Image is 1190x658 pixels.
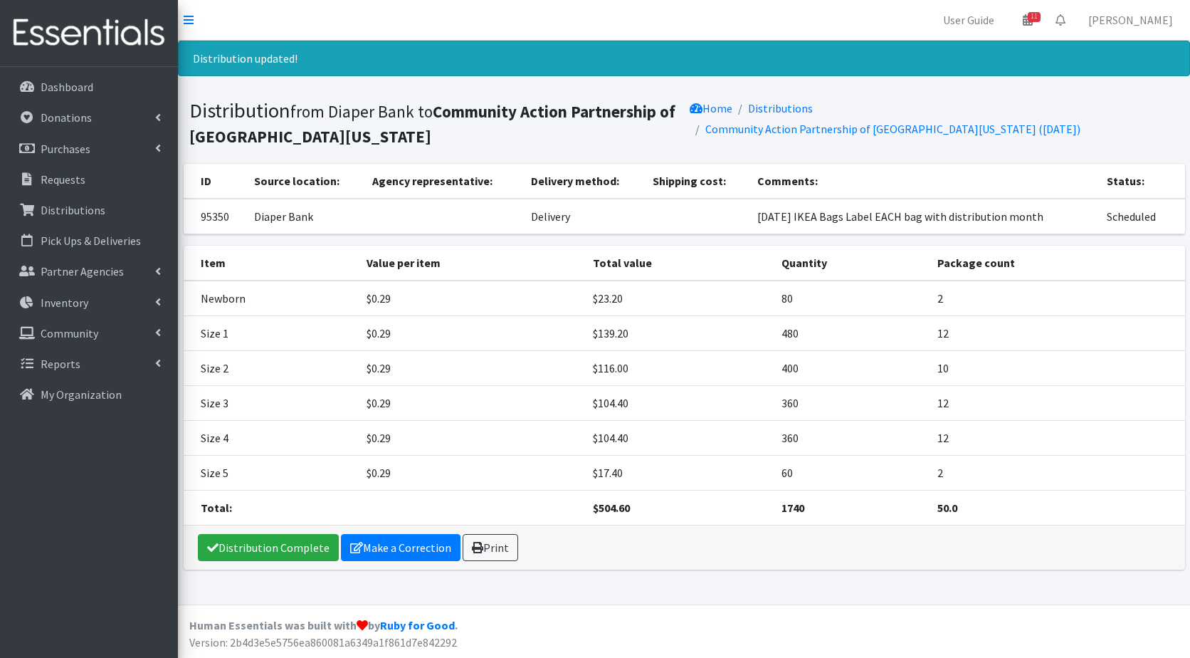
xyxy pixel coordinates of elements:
[1098,164,1184,199] th: Status:
[929,456,1185,491] td: 2
[358,421,584,456] td: $0.29
[929,246,1185,281] th: Package count
[937,501,957,515] strong: 50.0
[358,456,584,491] td: $0.29
[6,73,172,101] a: Dashboard
[178,41,1190,76] div: Distribution updated!
[364,164,522,199] th: Agency representative:
[184,351,359,386] td: Size 2
[584,421,774,456] td: $104.40
[929,386,1185,421] td: 12
[6,196,172,224] a: Distributions
[184,421,359,456] td: Size 4
[41,357,80,371] p: Reports
[773,456,928,491] td: 60
[6,319,172,348] a: Community
[6,350,172,378] a: Reports
[41,172,85,187] p: Requests
[1011,6,1044,34] a: 11
[644,164,749,199] th: Shipping cost:
[522,164,644,199] th: Delivery method:
[748,101,813,115] a: Distributions
[341,534,460,561] a: Make a Correction
[184,386,359,421] td: Size 3
[1098,199,1184,234] td: Scheduled
[189,101,675,147] b: Community Action Partnership of [GEOGRAPHIC_DATA][US_STATE]
[690,101,732,115] a: Home
[41,387,122,402] p: My Organization
[189,98,679,147] h1: Distribution
[189,618,458,632] strong: Human Essentials was built with by .
[6,103,172,132] a: Donations
[184,316,359,351] td: Size 1
[584,456,774,491] td: $17.40
[6,226,172,255] a: Pick Ups & Deliveries
[749,164,1099,199] th: Comments:
[1077,6,1184,34] a: [PERSON_NAME]
[184,456,359,491] td: Size 5
[41,264,124,278] p: Partner Agencies
[773,246,928,281] th: Quantity
[6,9,172,57] img: HumanEssentials
[41,296,88,310] p: Inventory
[41,110,92,125] p: Donations
[6,135,172,163] a: Purchases
[749,199,1099,234] td: [DATE] IKEA Bags Label EACH bag with distribution month
[584,386,774,421] td: $104.40
[929,316,1185,351] td: 12
[198,534,339,561] a: Distribution Complete
[6,380,172,409] a: My Organization
[41,142,90,156] p: Purchases
[358,351,584,386] td: $0.29
[584,351,774,386] td: $116.00
[773,351,928,386] td: 400
[584,281,774,316] td: $23.20
[584,246,774,281] th: Total value
[929,351,1185,386] td: 10
[184,199,246,234] td: 95350
[463,534,518,561] a: Print
[184,164,246,199] th: ID
[584,316,774,351] td: $139.20
[41,234,141,248] p: Pick Ups & Deliveries
[932,6,1006,34] a: User Guide
[1028,12,1041,22] span: 11
[773,421,928,456] td: 360
[522,199,644,234] td: Delivery
[929,421,1185,456] td: 12
[201,501,232,515] strong: Total:
[773,386,928,421] td: 360
[6,288,172,317] a: Inventory
[929,281,1185,316] td: 2
[6,257,172,286] a: Partner Agencies
[358,246,584,281] th: Value per item
[358,281,584,316] td: $0.29
[41,203,105,217] p: Distributions
[593,501,630,515] strong: $504.60
[184,246,359,281] th: Item
[41,80,93,94] p: Dashboard
[6,165,172,194] a: Requests
[705,122,1080,136] a: Community Action Partnership of [GEOGRAPHIC_DATA][US_STATE] ([DATE])
[246,164,364,199] th: Source location:
[781,501,804,515] strong: 1740
[358,386,584,421] td: $0.29
[246,199,364,234] td: Diaper Bank
[189,635,457,649] span: Version: 2b4d3e5e5756ea860081a6349a1f861d7e842292
[358,316,584,351] td: $0.29
[773,316,928,351] td: 480
[773,281,928,316] td: 80
[184,281,359,316] td: Newborn
[41,326,98,340] p: Community
[380,618,455,632] a: Ruby for Good
[189,101,675,147] small: from Diaper Bank to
